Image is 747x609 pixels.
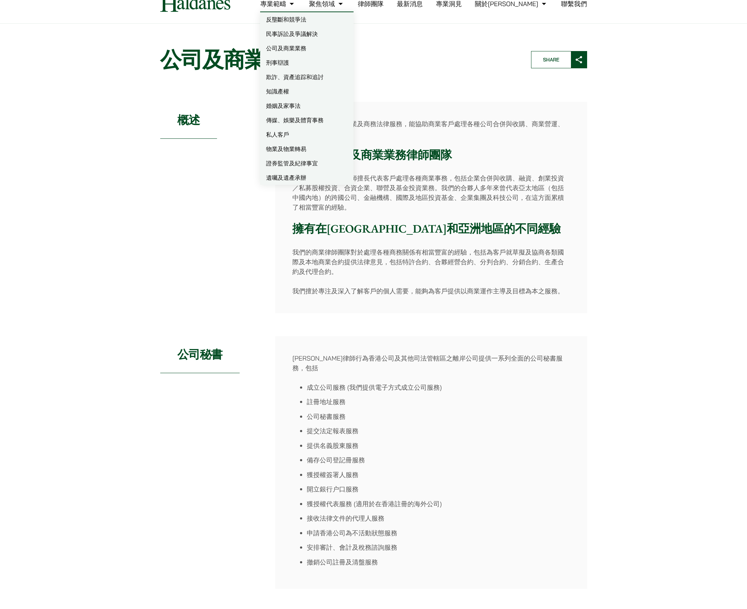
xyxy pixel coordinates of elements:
[260,41,354,55] a: 公司及商業業務
[260,113,354,127] a: 傳媒、娛樂及體育事務
[531,51,571,68] span: Share
[307,513,570,523] li: 接收法律文件的代理人服務
[307,426,570,436] li: 提交法定報表服務
[307,557,570,567] li: 撤銷公司註冊及清盤服務
[292,286,570,296] p: 我們擅於專注及深入了解客戶的個人需要，能夠為客戶提供以商業運作主導及目標為本之服務。
[307,383,570,392] li: 成立公司服務 (我們提供電子方式成立公司服務)
[307,455,570,465] li: 備存公司登記冊服務
[292,222,570,235] h3: 擁有在[GEOGRAPHIC_DATA]和亞洲地區的不同經驗
[260,27,354,41] a: 民事訴訟及爭議解決
[160,336,240,373] h2: 公司秘書
[260,142,354,156] a: 物業及物業轉易
[307,542,570,552] li: 安排審計、會計及稅務諮詢服務
[292,173,570,212] p: 我們的企業及商務律師擅長代表客戶處理各種商業事務，包括企業合併與收購、融資、創業投資／私募股權投資、合資企業、聯營及基金投資業務。我們的合夥人多年來曾代表亞太地區（包括中國內地）的跨國公司、金融...
[307,484,570,494] li: 開立銀行户口服務
[160,47,519,73] h1: 公司及商業業務
[307,470,570,480] li: 獲授權簽署人服務
[307,412,570,421] li: 公司秘書服務
[260,55,354,70] a: 刑事辯護
[307,397,570,407] li: 註冊地址服務
[307,528,570,538] li: 申請香港公司為不活動狀態服務
[260,99,354,113] a: 婚姻及家事法
[307,441,570,450] li: 提供名義股東服務
[292,247,570,276] p: 我們的商業律師團隊對於處理各種商務關係有相當豐富的經驗，包括為客戶就草擬及協商各類國際及本地商業合約提供法律意見，包括特許合約、合夥經營合約、分判合約、分銷合約、生產合約及代理合約。
[292,119,570,138] p: 何敦律師行提供的企業及商務法律服務，能協助商業客戶處理各種公司合併與收購、商業營運、規管及亞洲業務發展。
[260,12,354,27] a: 反壟斷和競爭法
[531,51,587,68] button: Share
[307,499,570,509] li: 獲授權代表服務 (適用於在香港註冊的海外公司)
[160,102,217,139] h2: 概述
[292,353,570,373] p: [PERSON_NAME]律師行為香港公司及其他司法管轄區之離岸公司提供一系列全面的公司秘書服務，包括
[260,127,354,142] a: 私人客戶
[260,156,354,170] a: 證券監管及紀律事宜
[260,70,354,84] a: 欺詐、資產追踪和追討
[292,148,570,162] h3: 專業的公司及商業業務律師團隊
[260,170,354,185] a: 遺囑及遺產承辦
[260,84,354,99] a: 知識產權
